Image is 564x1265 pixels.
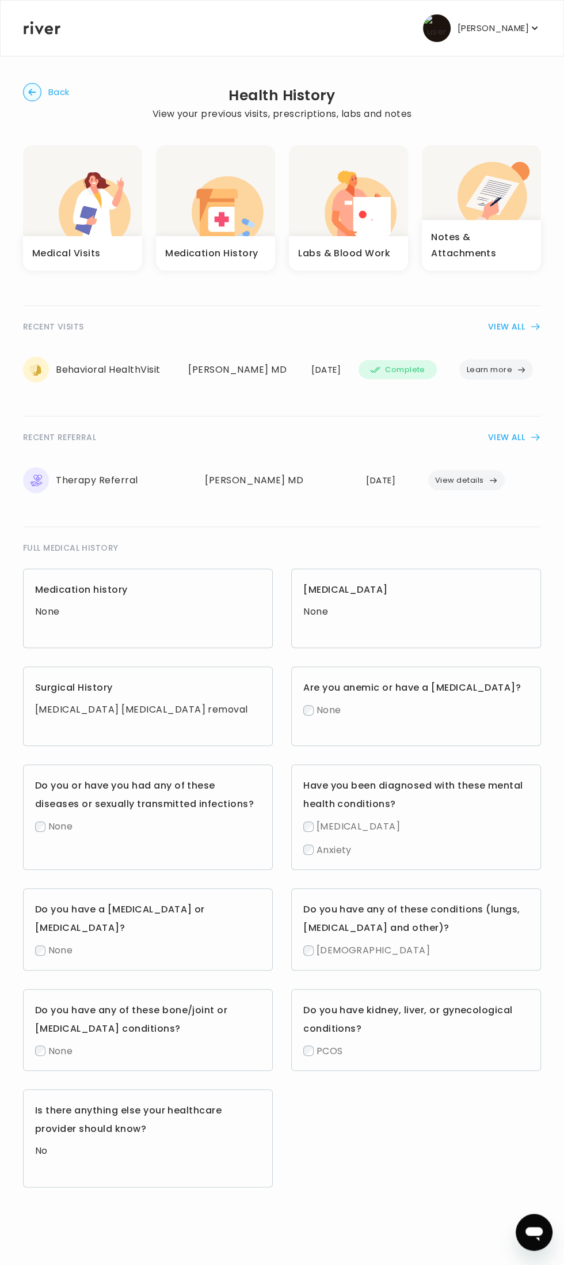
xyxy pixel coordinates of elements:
[48,820,73,833] span: None
[431,229,532,262] h3: Notes & Attachments
[35,945,45,956] input: None
[303,777,529,813] h3: Have you been diagnosed with these mental health conditions?
[23,83,70,101] button: Back
[366,472,414,488] div: [DATE]
[205,472,352,488] div: [PERSON_NAME] MD
[458,20,529,36] p: [PERSON_NAME]
[153,106,412,122] p: View your previous visits, prescriptions, labs and notes
[35,581,261,599] h3: Medication history
[303,821,314,832] input: [MEDICAL_DATA]
[35,1143,261,1159] div: No
[156,145,275,271] button: Medication History
[35,679,261,697] h3: Surgical History
[488,430,541,444] button: VIEW ALL
[35,1046,45,1056] input: None
[23,430,96,444] span: RECENT REFERRAL
[48,944,73,957] span: None
[303,844,314,855] input: Anxiety
[23,357,174,382] div: Behavioral Health Visit
[188,362,298,378] div: [PERSON_NAME] MD
[32,245,101,262] h3: Medical Visits
[48,1044,73,1057] span: None
[303,1046,314,1056] input: PCOS
[303,900,529,937] h3: Do you have any of these conditions (lungs, [MEDICAL_DATA] and other)?
[385,363,425,377] span: Complete
[316,843,351,856] span: Anxiety
[35,821,45,832] input: None
[316,820,400,833] span: [MEDICAL_DATA]
[35,777,261,813] h3: Do you or have you had any of these diseases or sexually transmitted infections?
[311,362,345,378] div: [DATE]
[423,14,540,42] button: user avatar[PERSON_NAME]
[303,679,529,697] h3: Are you anemic or have a [MEDICAL_DATA]?
[303,945,314,956] input: [DEMOGRAPHIC_DATA]
[153,88,412,104] h2: Health History
[316,944,430,957] span: [DEMOGRAPHIC_DATA]
[303,581,529,599] h3: [MEDICAL_DATA]
[48,84,70,100] span: Back
[35,1101,261,1138] h3: Is there anything else your healthcare provider should know?
[423,14,451,42] img: user avatar
[428,470,505,490] button: View details
[35,1001,261,1038] h3: Do you have any of these bone/joint or [MEDICAL_DATA] conditions?
[35,900,261,937] h3: Do you have a [MEDICAL_DATA] or [MEDICAL_DATA]?
[516,1214,552,1251] iframe: Button to launch messaging window
[35,604,261,620] div: None
[35,702,261,718] div: [MEDICAL_DATA] [MEDICAL_DATA] removal
[422,145,541,271] button: Notes & Attachments
[289,145,408,271] button: Labs & Blood Work
[23,320,83,334] span: RECENT VISITS
[23,145,142,271] button: Medical Visits
[303,604,529,620] div: None
[303,1001,529,1038] h3: Do you have kidney, liver, or gynecological conditions?
[459,359,533,380] button: Learn more
[316,703,341,717] span: None
[23,467,191,493] div: Therapy Referral
[298,245,390,262] h3: Labs & Blood Work
[488,320,541,334] button: VIEW ALL
[23,541,118,555] span: FULL MEDICAL HISTORY
[165,245,258,262] h3: Medication History
[316,1044,342,1057] span: PCOS
[303,705,314,715] input: None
